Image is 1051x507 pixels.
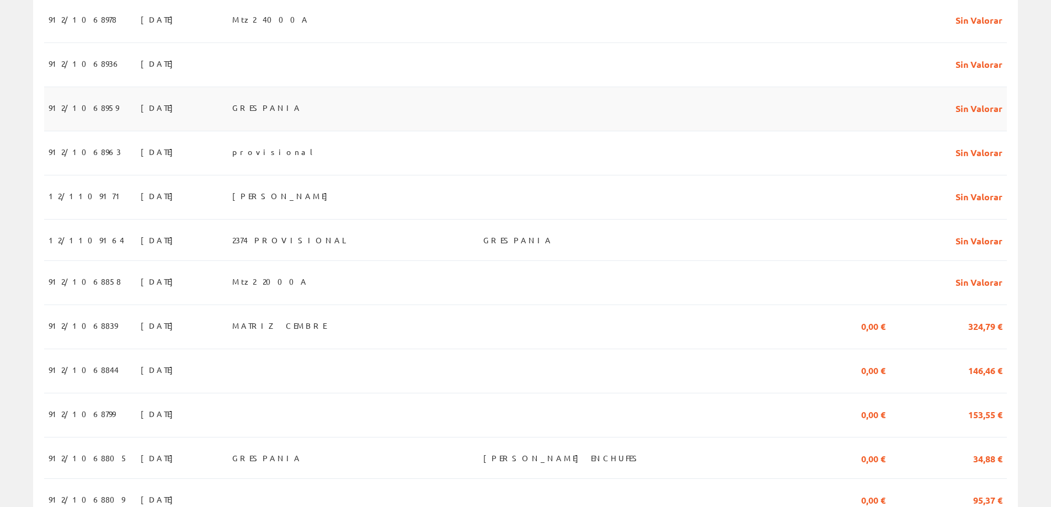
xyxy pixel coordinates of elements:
[141,98,179,117] span: [DATE]
[49,54,121,73] span: 912/1068936
[956,186,1002,205] span: Sin Valorar
[49,404,115,423] span: 912/1068799
[483,231,553,249] span: GRESPANIA
[956,10,1002,29] span: Sin Valorar
[141,316,179,335] span: [DATE]
[49,98,119,117] span: 912/1068959
[49,231,124,249] span: 12/1109164
[141,272,179,291] span: [DATE]
[141,231,179,249] span: [DATE]
[232,142,317,161] span: provisional
[49,449,128,467] span: 912/1068805
[968,404,1002,423] span: 153,55 €
[956,272,1002,291] span: Sin Valorar
[232,186,333,205] span: [PERSON_NAME]
[49,272,121,291] span: 912/1068858
[956,142,1002,161] span: Sin Valorar
[956,231,1002,249] span: Sin Valorar
[968,316,1002,335] span: 324,79 €
[968,360,1002,379] span: 146,46 €
[232,231,351,249] span: 2374 PROVISIONAL
[232,98,302,117] span: GRESPANIA
[861,404,885,423] span: 0,00 €
[861,449,885,467] span: 0,00 €
[956,98,1002,117] span: Sin Valorar
[232,316,326,335] span: MATRIZ CEMBRE
[49,186,125,205] span: 12/1109171
[49,142,121,161] span: 912/1068963
[49,360,119,379] span: 912/1068844
[141,10,179,29] span: [DATE]
[141,360,179,379] span: [DATE]
[861,360,885,379] span: 0,00 €
[49,10,116,29] span: 912/1068978
[232,272,308,291] span: Mtz2 2000A
[973,449,1002,467] span: 34,88 €
[141,404,179,423] span: [DATE]
[141,142,179,161] span: [DATE]
[141,54,179,73] span: [DATE]
[861,316,885,335] span: 0,00 €
[141,186,179,205] span: [DATE]
[483,449,642,467] span: [PERSON_NAME] ENCHUFES
[232,449,302,467] span: GRESPANIA
[141,449,179,467] span: [DATE]
[956,54,1002,73] span: Sin Valorar
[49,316,118,335] span: 912/1068839
[232,10,310,29] span: Mtz2 4000A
